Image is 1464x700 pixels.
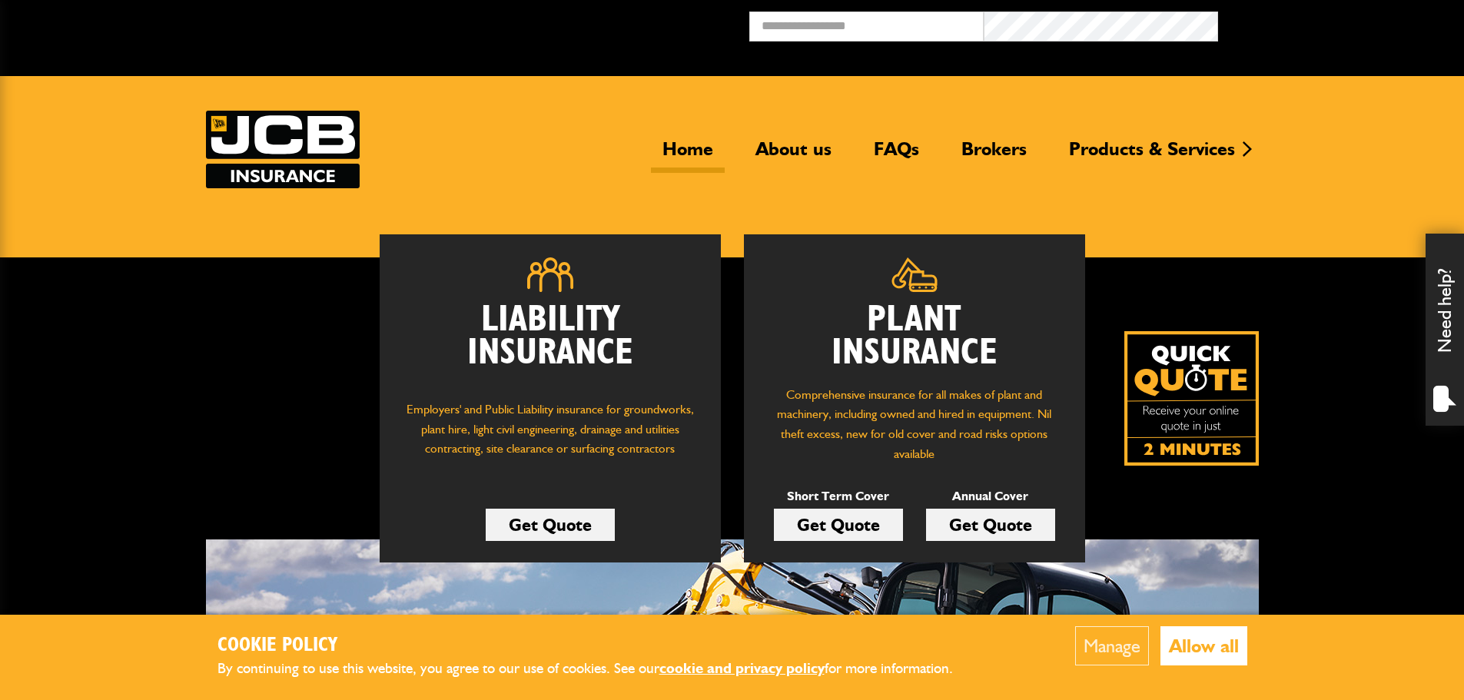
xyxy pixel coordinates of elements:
button: Broker Login [1218,12,1452,35]
a: JCB Insurance Services [206,111,360,188]
a: Brokers [950,138,1038,173]
p: Short Term Cover [774,486,903,506]
h2: Liability Insurance [403,304,698,385]
img: JCB Insurance Services logo [206,111,360,188]
a: Get Quote [926,509,1055,541]
div: Need help? [1426,234,1464,426]
a: FAQs [862,138,931,173]
a: Get Quote [486,509,615,541]
a: cookie and privacy policy [659,659,825,677]
p: Employers' and Public Liability insurance for groundworks, plant hire, light civil engineering, d... [403,400,698,473]
a: Home [651,138,725,173]
h2: Cookie Policy [217,634,978,658]
a: About us [744,138,843,173]
p: Comprehensive insurance for all makes of plant and machinery, including owned and hired in equipm... [767,385,1062,463]
a: Get Quote [774,509,903,541]
button: Manage [1075,626,1149,665]
a: Get your insurance quote isn just 2-minutes [1124,331,1259,466]
p: By continuing to use this website, you agree to our use of cookies. See our for more information. [217,657,978,681]
h2: Plant Insurance [767,304,1062,370]
button: Allow all [1160,626,1247,665]
p: Annual Cover [926,486,1055,506]
a: Products & Services [1057,138,1247,173]
img: Quick Quote [1124,331,1259,466]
